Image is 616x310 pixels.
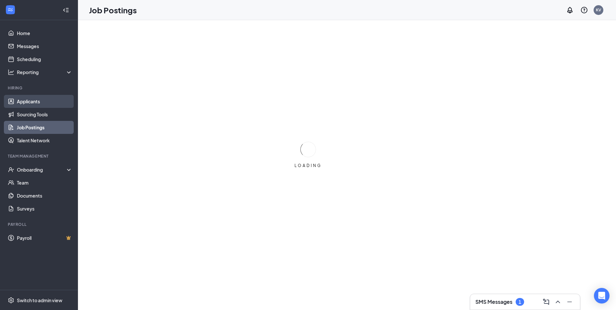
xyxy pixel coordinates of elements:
[7,6,14,13] svg: WorkstreamLogo
[89,5,137,16] h1: Job Postings
[475,298,512,305] h3: SMS Messages
[17,231,72,244] a: PayrollCrown
[8,222,71,227] div: Payroll
[553,297,563,307] button: ChevronUp
[566,6,574,14] svg: Notifications
[17,108,72,121] a: Sourcing Tools
[596,7,601,13] div: KV
[17,134,72,147] a: Talent Network
[8,297,14,304] svg: Settings
[292,163,324,168] div: LOADING
[8,85,71,91] div: Hiring
[17,27,72,40] a: Home
[519,299,521,305] div: 1
[542,298,550,306] svg: ComposeMessage
[17,95,72,108] a: Applicants
[17,69,73,75] div: Reporting
[554,298,562,306] svg: ChevronUp
[541,297,551,307] button: ComposeMessage
[17,202,72,215] a: Surveys
[8,69,14,75] svg: Analysis
[8,153,71,159] div: Team Management
[566,298,573,306] svg: Minimize
[17,166,67,173] div: Onboarding
[564,297,575,307] button: Minimize
[580,6,588,14] svg: QuestionInfo
[17,121,72,134] a: Job Postings
[17,53,72,66] a: Scheduling
[17,176,72,189] a: Team
[63,7,69,13] svg: Collapse
[594,288,610,304] div: Open Intercom Messenger
[17,40,72,53] a: Messages
[17,297,62,304] div: Switch to admin view
[8,166,14,173] svg: UserCheck
[17,189,72,202] a: Documents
